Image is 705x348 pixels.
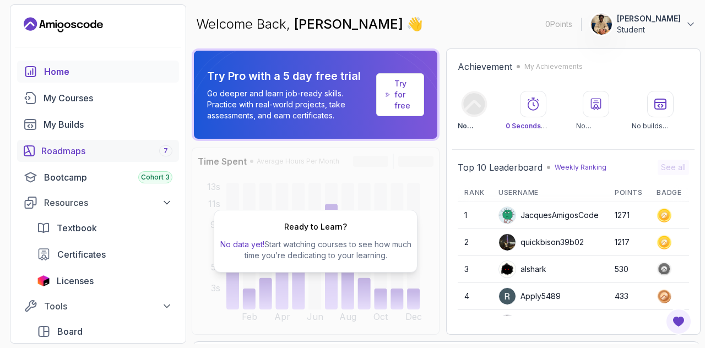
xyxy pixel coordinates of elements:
span: 0 Seconds [506,122,547,130]
button: Tools [17,296,179,316]
span: Board [57,325,83,338]
td: 1271 [608,202,650,229]
p: Try Pro with a 5 day free trial [207,68,372,84]
td: 2 [458,229,492,256]
p: Weekly Ranking [555,163,606,172]
a: roadmaps [17,140,179,162]
span: [PERSON_NAME] [294,16,406,32]
span: Textbook [57,221,97,235]
img: jetbrains icon [37,275,50,286]
a: board [30,320,179,342]
p: Welcome Back, [196,15,423,33]
p: No Badge :( [458,122,490,130]
p: My Achievements [524,62,583,71]
div: quickbison39b02 [498,233,584,251]
a: builds [17,113,179,135]
a: licenses [30,270,179,292]
img: user profile image [499,234,516,251]
td: 5 [458,310,492,337]
p: [PERSON_NAME] [617,13,681,24]
p: Start watching courses to see how much time you’re dedicating to your learning. [219,239,413,261]
button: Resources [17,193,179,213]
div: My Builds [44,118,172,131]
span: No data yet! [220,240,264,249]
div: Roadmaps [41,144,172,157]
td: 1217 [608,229,650,256]
a: Try for free [394,78,415,111]
a: home [17,61,179,83]
span: 👋 [404,13,427,36]
button: user profile image[PERSON_NAME]Student [590,13,696,35]
th: Rank [458,184,492,202]
span: Licenses [57,274,94,287]
img: user profile image [499,288,516,304]
td: 433 [608,283,650,310]
p: Watched [506,122,561,130]
th: Username [492,184,608,202]
img: user profile image [591,14,612,35]
span: Certificates [57,248,106,261]
img: default monster avatar [499,207,516,224]
div: JacquesAmigosCode [498,206,599,224]
div: My Courses [44,91,172,105]
p: 0 Points [545,19,572,30]
p: Student [617,24,681,35]
a: courses [17,87,179,109]
div: Apply5489 [498,287,561,305]
td: 1 [458,202,492,229]
a: textbook [30,217,179,239]
div: Resources [44,196,172,209]
button: Open Feedback Button [665,308,692,335]
a: Landing page [24,16,103,34]
h2: Top 10 Leaderboard [458,161,543,174]
img: user profile image [499,261,516,278]
td: 4 [458,283,492,310]
div: Home [44,65,172,78]
p: No certificates [576,122,616,130]
td: 3 [458,256,492,283]
span: Cohort 3 [141,173,170,182]
a: certificates [30,243,179,265]
a: bootcamp [17,166,179,188]
div: Tools [44,300,172,313]
button: See all [658,160,689,175]
span: 7 [164,146,168,155]
th: Badge [650,184,689,202]
th: Points [608,184,650,202]
h2: Ready to Learn? [284,221,347,232]
td: 431 [608,310,650,337]
a: Try for free [376,73,424,116]
h2: Achievement [458,60,512,73]
p: No builds completed [632,122,689,130]
td: 530 [608,256,650,283]
div: jvxdev [498,314,545,332]
p: Go deeper and learn job-ready skills. Practice with real-world projects, take assessments, and ea... [207,88,372,121]
div: Bootcamp [44,171,172,184]
div: alshark [498,260,546,278]
img: default monster avatar [499,315,516,331]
